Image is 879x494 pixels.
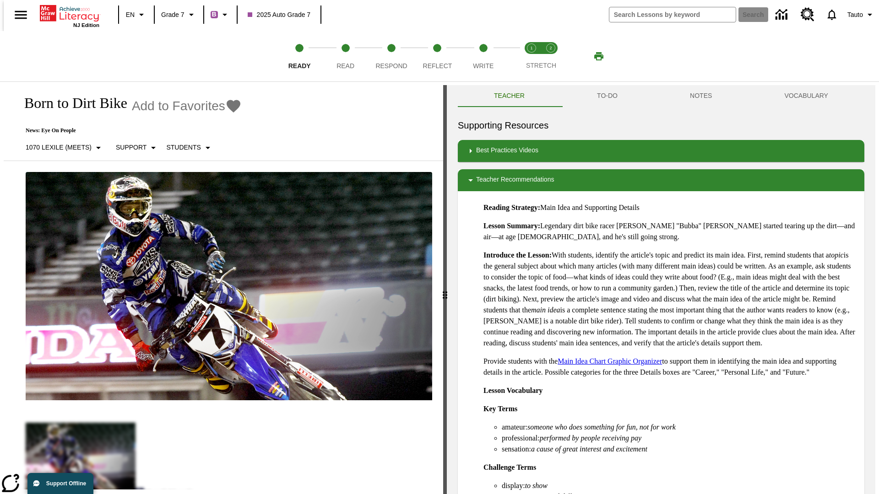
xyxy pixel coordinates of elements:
[15,95,127,112] h1: Born to Dirt Bike
[770,2,795,27] a: Data Center
[483,222,540,230] strong: Lesson Summary:
[411,31,464,81] button: Reflect step 4 of 5
[212,9,217,20] span: B
[483,204,540,211] strong: Reading Strategy:
[502,433,857,444] li: professional:
[458,85,561,107] button: Teacher
[844,6,879,23] button: Profile/Settings
[4,85,443,489] div: reading
[476,175,554,186] p: Teacher Recommendations
[483,356,857,378] p: Provide students with the to support them in identifying the main idea and supporting details in ...
[502,444,857,455] li: sensation:
[7,1,34,28] button: Open side menu
[820,3,844,27] a: Notifications
[112,140,163,156] button: Scaffolds, Support
[166,143,201,152] p: Students
[502,422,857,433] li: amateur:
[549,46,552,50] text: 2
[829,251,844,259] em: topic
[584,48,613,64] button: Print
[483,405,517,413] strong: Key Terms
[161,10,184,20] span: Grade 7
[558,357,662,365] a: Main Idea Chart Graphic Organizer
[748,85,864,107] button: VOCABULARY
[476,145,538,156] p: Best Practices Videos
[365,31,418,81] button: Respond step 3 of 5
[15,127,242,134] p: News: Eye On People
[531,445,647,453] em: a cause of great interest and excitement
[288,62,311,70] span: Ready
[248,10,311,20] span: 2025 Auto Grade 7
[502,480,857,491] li: display:
[526,62,556,69] span: STRETCH
[458,169,864,191] div: Teacher Recommendations
[518,31,545,81] button: Stretch Read step 1 of 2
[654,85,748,107] button: NOTES
[132,98,242,114] button: Add to Favorites - Born to Dirt Bike
[458,140,864,162] div: Best Practices Videos
[473,62,494,70] span: Write
[336,62,354,70] span: Read
[132,99,225,113] span: Add to Favorites
[207,6,234,23] button: Boost Class color is purple. Change class color
[73,22,99,28] span: NJ Edition
[458,118,864,133] h6: Supporting Resources
[525,482,548,489] em: to show
[457,31,510,81] button: Write step 5 of 5
[319,31,372,81] button: Read step 2 of 5
[483,202,857,213] p: Main Idea and Supporting Details
[163,140,217,156] button: Select Student
[458,85,864,107] div: Instructional Panel Tabs
[530,46,532,50] text: 1
[527,423,676,431] em: someone who does something for fun, not for work
[609,7,736,22] input: search field
[157,6,201,23] button: Grade: Grade 7, Select a grade
[795,2,820,27] a: Resource Center, Will open in new tab
[122,6,151,23] button: Language: EN, Select a language
[483,387,543,394] strong: Lesson Vocabulary
[483,463,536,471] strong: Challenge Terms
[26,172,432,401] img: Motocross racer James Stewart flies through the air on his dirt bike.
[447,85,875,494] div: activity
[483,251,552,259] strong: Introduce the Lesson:
[483,250,857,349] p: With students, identify the article's topic and predict its main idea. First, remind students tha...
[540,434,641,442] em: performed by people receiving pay
[375,62,407,70] span: Respond
[483,220,857,242] p: Legendary dirt bike racer [PERSON_NAME] "Bubba" [PERSON_NAME] started tearing up the dirt—and air...
[40,3,99,28] div: Home
[116,143,146,152] p: Support
[847,10,863,20] span: Tauto
[26,143,92,152] p: 1070 Lexile (Meets)
[27,473,93,494] button: Support Offline
[561,85,654,107] button: TO-DO
[273,31,326,81] button: Ready step 1 of 5
[22,140,108,156] button: Select Lexile, 1070 Lexile (Meets)
[46,480,86,487] span: Support Offline
[443,85,447,494] div: Press Enter or Spacebar and then press right and left arrow keys to move the slider
[423,62,452,70] span: Reflect
[537,31,564,81] button: Stretch Respond step 2 of 2
[531,306,560,314] em: main idea
[126,10,135,20] span: EN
